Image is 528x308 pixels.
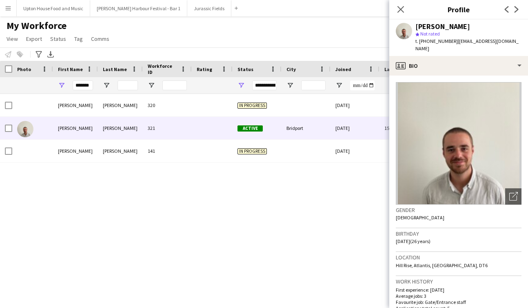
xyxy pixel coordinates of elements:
div: [PERSON_NAME] [415,23,470,30]
div: [PERSON_NAME] [53,94,98,116]
a: Tag [71,33,86,44]
span: Status [50,35,66,42]
div: [DATE] [331,94,379,116]
div: [PERSON_NAME] [53,140,98,162]
span: Photo [17,66,31,72]
h3: Gender [396,206,521,214]
button: Open Filter Menu [148,82,155,89]
button: Open Filter Menu [335,82,343,89]
app-action-btn: Advanced filters [34,49,44,59]
span: Workforce ID [148,63,177,75]
div: 320 [143,94,192,116]
div: [PERSON_NAME] [98,140,143,162]
span: Active [237,125,263,132]
img: Michael Bartram [17,121,33,137]
input: Workforce ID Filter Input [162,80,187,90]
input: Joined Filter Input [350,80,375,90]
a: Export [23,33,45,44]
h3: Birthday [396,230,521,237]
input: City Filter Input [301,80,326,90]
div: Bridport [282,117,331,139]
div: 141 [143,140,192,162]
button: Jurassic Fields [187,0,231,16]
span: First Name [58,66,83,72]
span: | [EMAIL_ADDRESS][DOMAIN_NAME] [415,38,519,51]
span: Last job [384,66,403,72]
img: Crew avatar or photo [396,82,521,205]
input: First Name Filter Input [73,80,93,90]
span: Tag [74,35,83,42]
span: Status [237,66,253,72]
div: Open photos pop-in [505,188,521,205]
span: Not rated [420,31,440,37]
span: In progress [237,148,267,154]
h3: Location [396,254,521,261]
span: Last Name [103,66,127,72]
button: [PERSON_NAME] Harbour Festival - Bar 1 [90,0,187,16]
div: 15 days [379,117,428,139]
span: View [7,35,18,42]
span: Rating [197,66,212,72]
span: Joined [335,66,351,72]
span: Comms [91,35,109,42]
span: t. [PHONE_NUMBER] [415,38,458,44]
span: City [286,66,296,72]
a: Status [47,33,69,44]
div: [PERSON_NAME] [53,117,98,139]
p: Favourite job: Gate/Entrance staff [396,299,521,305]
h3: Work history [396,278,521,285]
a: View [3,33,21,44]
a: Comms [88,33,113,44]
span: In progress [237,103,267,109]
div: 321 [143,117,192,139]
div: Bio [389,56,528,76]
div: [DATE] [331,117,379,139]
p: First experience: [DATE] [396,287,521,293]
app-action-btn: Export XLSX [46,49,55,59]
span: Export [26,35,42,42]
button: Open Filter Menu [103,82,110,89]
span: [DATE] (26 years) [396,238,430,244]
p: Average jobs: 3 [396,293,521,299]
span: [DEMOGRAPHIC_DATA] [396,214,444,221]
span: Hill Rise, Atlantis, [GEOGRAPHIC_DATA], DT6 [396,262,488,268]
span: My Workforce [7,20,67,32]
h3: Profile [389,4,528,15]
button: Open Filter Menu [237,82,245,89]
input: Last Name Filter Input [118,80,138,90]
button: Upton House Food and Music [17,0,90,16]
button: Open Filter Menu [58,82,65,89]
button: Open Filter Menu [286,82,294,89]
div: [PERSON_NAME] [98,94,143,116]
div: [PERSON_NAME] [98,117,143,139]
div: [DATE] [331,140,379,162]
